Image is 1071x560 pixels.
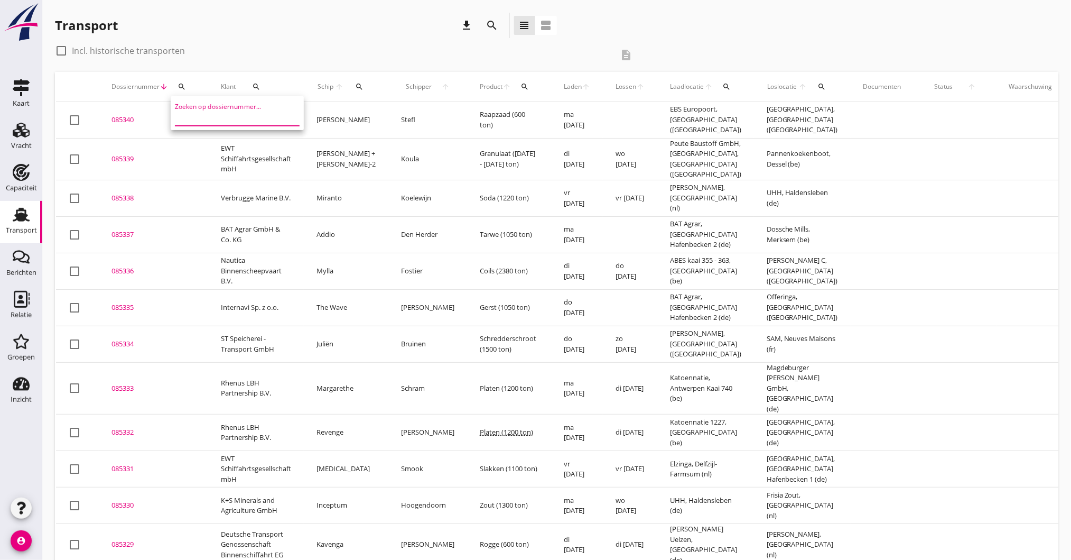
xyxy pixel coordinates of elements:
[316,82,334,91] span: Schip
[657,216,754,253] td: BAT Agrar, [GEOGRAPHIC_DATA] Hafenbecken 2 (de)
[723,82,731,91] i: search
[208,362,304,415] td: Rhenus LBH Partnership B.V.
[7,354,35,361] div: Groepen
[111,464,195,474] div: 085331
[388,102,467,139] td: Stefl
[111,154,195,164] div: 085339
[670,82,704,91] span: Laadlocatie
[11,311,32,318] div: Relatie
[355,82,364,91] i: search
[388,138,467,180] td: Koula
[252,82,260,91] i: search
[754,216,851,253] td: Dossche Mills, Merksem (be)
[111,115,195,125] div: 085340
[486,19,499,32] i: search
[111,539,195,550] div: 085329
[388,451,467,488] td: Smook
[6,185,37,191] div: Capaciteit
[388,488,467,524] td: Hoogendoorn
[388,253,467,289] td: Fostier
[467,180,551,216] td: Soda (1220 ton)
[2,3,40,42] img: logo-small.a267ee39.svg
[657,415,754,451] td: Katoennatie 1227, [GEOGRAPHIC_DATA] (be)
[551,138,603,180] td: di [DATE]
[388,415,467,451] td: [PERSON_NAME]
[863,82,901,91] div: Documenten
[754,289,851,326] td: Offeringa, [GEOGRAPHIC_DATA] ([GEOGRAPHIC_DATA])
[208,289,304,326] td: Internavi Sp. z o.o.
[551,289,603,326] td: do [DATE]
[818,82,826,91] i: search
[603,180,657,216] td: vr [DATE]
[551,415,603,451] td: ma [DATE]
[221,74,291,99] div: Klant
[551,451,603,488] td: vr [DATE]
[111,193,195,204] div: 085338
[160,82,168,91] i: arrow_downward
[304,362,388,415] td: Margarethe
[657,253,754,289] td: ABES kaai 355 - 363, [GEOGRAPHIC_DATA] (be)
[467,362,551,415] td: Platen (1200 ton)
[518,19,531,32] i: view_headline
[754,180,851,216] td: UHH, Haldensleben (de)
[401,82,436,91] span: Schipper
[111,229,195,240] div: 085337
[436,82,454,91] i: arrow_upward
[111,82,160,91] span: Dossiernummer
[551,488,603,524] td: ma [DATE]
[111,427,195,438] div: 085332
[304,415,388,451] td: Revenge
[564,82,582,91] span: Laden
[657,362,754,415] td: Katoennatie, Antwerpen Kaai 740 (be)
[1009,82,1053,91] div: Waarschuwing
[657,289,754,326] td: BAT Agrar, [GEOGRAPHIC_DATA] Hafenbecken 2 (de)
[467,326,551,362] td: Schredderschroot (1500 ton)
[467,289,551,326] td: Gerst (1050 ton)
[467,102,551,139] td: Raapzaad (600 ton)
[304,102,388,139] td: [PERSON_NAME]
[520,82,529,91] i: search
[603,253,657,289] td: do [DATE]
[304,216,388,253] td: Addio
[603,138,657,180] td: wo [DATE]
[334,82,345,91] i: arrow_upward
[551,216,603,253] td: ma [DATE]
[208,180,304,216] td: Verbrugge Marine B.V.
[603,362,657,415] td: di [DATE]
[551,326,603,362] td: do [DATE]
[603,451,657,488] td: vr [DATE]
[798,82,808,91] i: arrow_upward
[111,500,195,511] div: 085330
[657,451,754,488] td: Elzinga, Delfzijl-Farmsum (nl)
[388,326,467,362] td: Bruinen
[467,138,551,180] td: Granulaat ([DATE] - [DATE] ton)
[480,82,502,91] span: Product
[304,488,388,524] td: Inceptum
[754,415,851,451] td: [GEOGRAPHIC_DATA], [GEOGRAPHIC_DATA] (de)
[657,102,754,139] td: EBS Europoort, [GEOGRAPHIC_DATA] ([GEOGRAPHIC_DATA])
[551,362,603,415] td: ma [DATE]
[467,253,551,289] td: Coils (2380 ton)
[304,180,388,216] td: Miranto
[754,138,851,180] td: Pannenkoekenboot, Dessel (be)
[754,488,851,524] td: Frisia Zout, [GEOGRAPHIC_DATA] (nl)
[388,216,467,253] td: Den Herder
[55,17,118,34] div: Transport
[480,427,533,437] span: Platen (1200 ton)
[208,415,304,451] td: Rhenus LBH Partnership B.V.
[754,326,851,362] td: SAM, Neuves Maisons (fr)
[388,362,467,415] td: Schram
[540,19,553,32] i: view_agenda
[461,19,473,32] i: download
[657,138,754,180] td: Peute Baustoff GmbH, [GEOGRAPHIC_DATA], [GEOGRAPHIC_DATA] ([GEOGRAPHIC_DATA])
[754,451,851,488] td: [GEOGRAPHIC_DATA], [GEOGRAPHIC_DATA] Hafenbecken 1 (de)
[6,269,36,276] div: Berichten
[111,339,195,350] div: 085334
[467,216,551,253] td: Tarwe (1050 ton)
[11,396,32,403] div: Inzicht
[927,82,961,91] span: Status
[72,45,185,56] label: Incl. historische transporten
[467,488,551,524] td: Zout (1300 ton)
[11,530,32,552] i: account_circle
[11,142,32,149] div: Vracht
